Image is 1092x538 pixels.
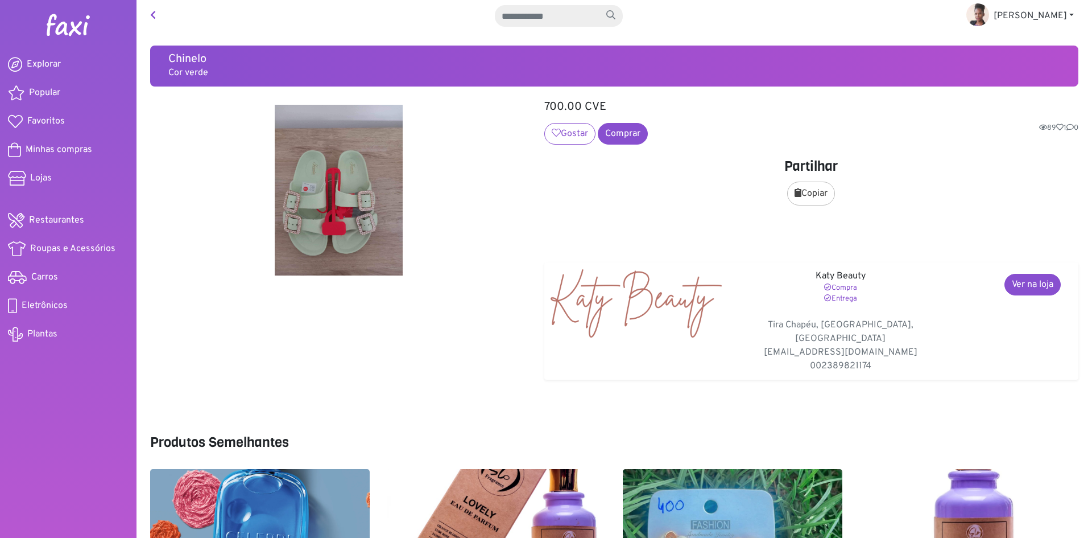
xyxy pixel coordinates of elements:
[994,10,1067,22] span: [PERSON_NAME]
[29,86,60,100] span: Popular
[27,327,57,341] span: Plantas
[732,294,948,305] p: Entrega
[168,66,1060,80] p: Cor verde
[732,283,948,294] p: Compra
[168,52,1060,66] h5: Chinelo
[1039,123,1078,134] span: 89 1 0
[732,318,948,346] p: Tira Chapéu, [GEOGRAPHIC_DATA], [GEOGRAPHIC_DATA]
[957,5,1083,27] a: [PERSON_NAME]
[544,100,1079,114] h5: 700.00 CVE
[732,359,948,373] p: 002389821174
[150,105,527,276] img: Chinelo
[723,269,957,373] div: Katy Beauty
[732,346,948,359] p: [EMAIL_ADDRESS][DOMAIN_NAME]
[22,299,68,313] span: Eletrônicos
[1004,274,1061,295] a: Ver na loja
[31,270,58,284] span: Carros
[598,123,648,145] a: Comprar
[549,269,724,338] img: Katy Beauty
[29,213,84,227] span: Restaurantes
[26,143,92,157] span: Minhas compras
[150,434,1078,451] h4: Produtos Semelhantes
[27,58,61,71] span: Explorar
[544,123,595,145] button: Gostar
[787,182,835,206] button: Copiar
[544,158,1079,175] h4: Partilhar
[30,171,52,185] span: Lojas
[27,114,65,128] span: Favoritos
[30,242,115,256] span: Roupas e Acessórios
